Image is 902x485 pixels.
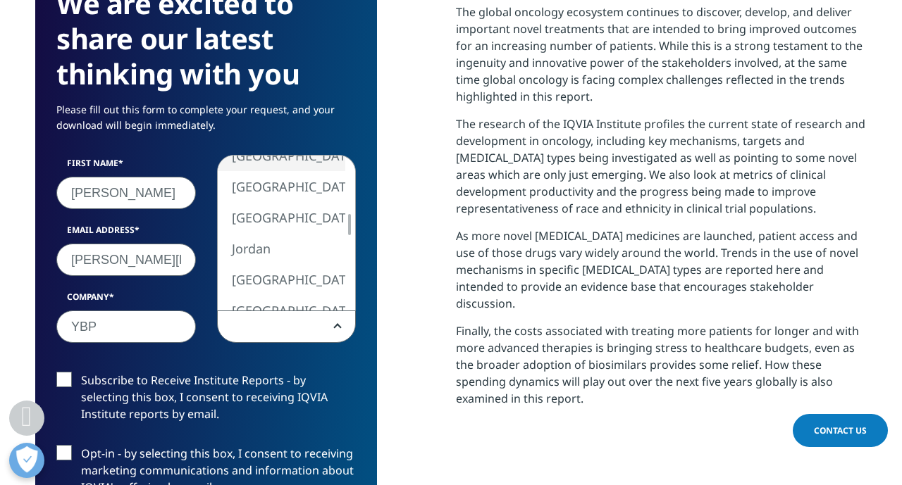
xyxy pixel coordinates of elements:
label: Subscribe to Receive Institute Reports - by selecting this box, I consent to receiving IQVIA Inst... [56,372,356,430]
li: [GEOGRAPHIC_DATA] [218,171,346,202]
li: [GEOGRAPHIC_DATA] [218,264,346,295]
p: Please fill out this form to complete your request, and your download will begin immediately. [56,102,356,144]
p: As more novel [MEDICAL_DATA] medicines are launched, patient access and use of those drugs vary w... [456,227,867,322]
p: The global oncology ecosystem continues to discover, develop, and deliver important novel treatme... [456,4,867,115]
a: Contact Us [793,414,888,447]
li: [GEOGRAPHIC_DATA] [218,202,346,233]
button: Open Preferences [9,443,44,478]
label: Company [56,291,196,310]
li: Jordan [218,233,346,264]
li: [GEOGRAPHIC_DATA] [218,140,346,171]
label: First Name [56,157,196,177]
label: Email Address [56,224,196,244]
p: Finally, the costs associated with treating more patients for longer and with more advanced thera... [456,322,867,417]
li: [GEOGRAPHIC_DATA] [218,295,346,326]
p: The research of the IQVIA Institute profiles the current state of research and development in onc... [456,115,867,227]
span: Contact Us [814,424,867,436]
